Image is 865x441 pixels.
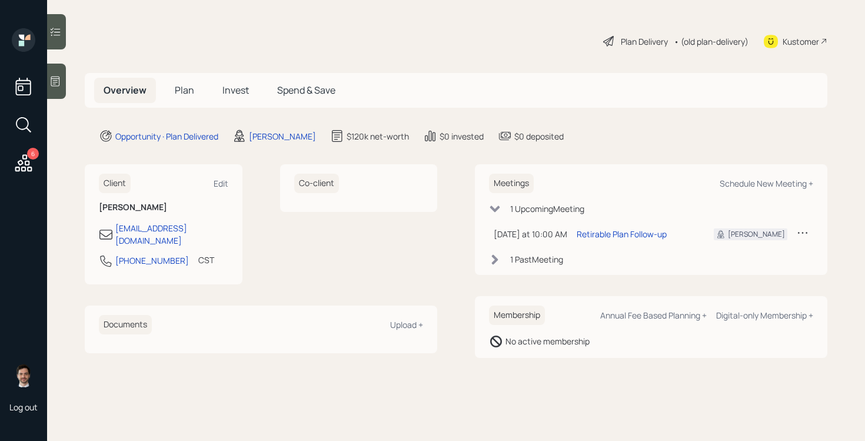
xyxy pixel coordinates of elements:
[249,130,316,142] div: [PERSON_NAME]
[99,174,131,193] h6: Client
[514,130,564,142] div: $0 deposited
[294,174,339,193] h6: Co-client
[115,222,228,247] div: [EMAIL_ADDRESS][DOMAIN_NAME]
[175,84,194,97] span: Plan
[104,84,147,97] span: Overview
[577,228,667,240] div: Retirable Plan Follow-up
[99,315,152,334] h6: Documents
[440,130,484,142] div: $0 invested
[347,130,409,142] div: $120k net-worth
[27,148,39,160] div: 6
[390,319,423,330] div: Upload +
[621,35,668,48] div: Plan Delivery
[489,174,534,193] h6: Meetings
[510,253,563,266] div: 1 Past Meeting
[222,84,249,97] span: Invest
[674,35,748,48] div: • (old plan-delivery)
[728,229,785,240] div: [PERSON_NAME]
[510,203,584,215] div: 1 Upcoming Meeting
[716,310,813,321] div: Digital-only Membership +
[115,130,218,142] div: Opportunity · Plan Delivered
[505,335,590,347] div: No active membership
[720,178,813,189] div: Schedule New Meeting +
[115,254,189,267] div: [PHONE_NUMBER]
[198,254,214,266] div: CST
[277,84,335,97] span: Spend & Save
[489,306,545,325] h6: Membership
[600,310,707,321] div: Annual Fee Based Planning +
[783,35,819,48] div: Kustomer
[99,203,228,213] h6: [PERSON_NAME]
[12,364,35,387] img: jonah-coleman-headshot.png
[494,228,567,240] div: [DATE] at 10:00 AM
[9,402,38,413] div: Log out
[214,178,228,189] div: Edit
